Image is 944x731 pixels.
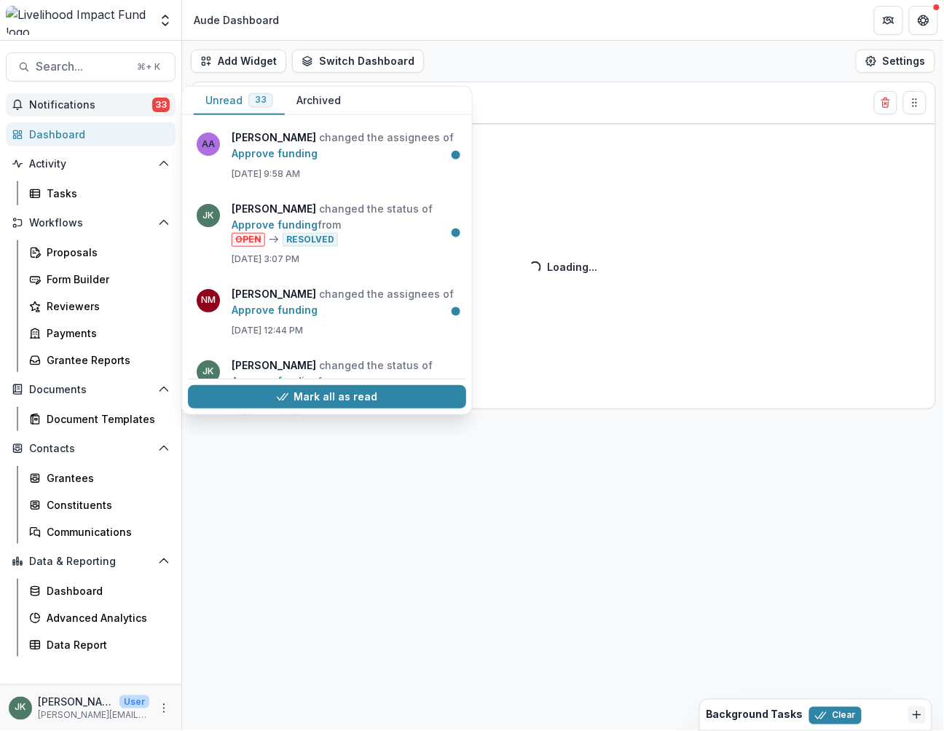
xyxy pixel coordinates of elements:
[232,357,457,403] p: changed the status of from
[706,709,803,722] h2: Background Tasks
[23,466,176,490] a: Grantees
[23,493,176,517] a: Constituents
[47,470,164,486] div: Grantees
[47,524,164,540] div: Communications
[15,703,26,713] div: Jana Kinsey
[909,6,938,35] button: Get Help
[38,694,114,709] p: [PERSON_NAME]
[155,700,173,717] button: More
[47,186,164,201] div: Tasks
[29,158,152,170] span: Activity
[119,695,149,708] p: User
[23,520,176,544] a: Communications
[29,217,152,229] span: Workflows
[47,272,164,287] div: Form Builder
[29,556,152,568] span: Data & Reporting
[47,583,164,598] div: Dashboard
[232,375,318,387] a: Approve funding
[23,181,176,205] a: Tasks
[232,218,318,231] a: Approve funding
[47,325,164,341] div: Payments
[194,12,279,28] div: Aude Dashboard
[6,52,176,82] button: Search...
[23,633,176,657] a: Data Report
[194,87,285,115] button: Unread
[47,610,164,625] div: Advanced Analytics
[232,304,318,316] a: Approve funding
[23,579,176,603] a: Dashboard
[47,637,164,652] div: Data Report
[36,60,128,74] span: Search...
[47,245,164,260] div: Proposals
[232,130,457,162] p: changed the assignees of
[285,87,353,115] button: Archived
[6,122,176,146] a: Dashboard
[23,321,176,345] a: Payments
[23,348,176,372] a: Grantee Reports
[6,378,176,401] button: Open Documents
[874,91,897,114] button: Delete card
[6,6,149,35] img: Livelihood Impact Fund logo
[29,99,152,111] span: Notifications
[6,211,176,234] button: Open Workflows
[47,299,164,314] div: Reviewers
[47,497,164,513] div: Constituents
[29,443,152,455] span: Contacts
[29,127,164,142] div: Dashboard
[47,411,164,427] div: Document Templates
[232,201,457,247] p: changed the status of from
[6,437,176,460] button: Open Contacts
[47,352,164,368] div: Grantee Reports
[856,50,935,73] button: Settings
[29,384,152,396] span: Documents
[191,50,286,73] button: Add Widget
[188,9,285,31] nav: breadcrumb
[6,93,176,116] button: Notifications33
[6,152,176,175] button: Open Activity
[232,286,457,318] p: changed the assignees of
[903,91,927,114] button: Drag
[134,59,163,75] div: ⌘ + K
[155,6,176,35] button: Open entity switcher
[23,267,176,291] a: Form Builder
[23,294,176,318] a: Reviewers
[23,606,176,630] a: Advanced Analytics
[23,407,176,431] a: Document Templates
[6,550,176,573] button: Open Data & Reporting
[874,6,903,35] button: Partners
[292,50,424,73] button: Switch Dashboard
[23,240,176,264] a: Proposals
[38,709,149,722] p: [PERSON_NAME][EMAIL_ADDRESS][DOMAIN_NAME]
[255,95,267,105] span: 33
[232,147,318,159] a: Approve funding
[152,98,170,112] span: 33
[809,707,862,724] button: Clear
[908,706,926,724] button: Dismiss
[188,385,466,408] button: Mark all as read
